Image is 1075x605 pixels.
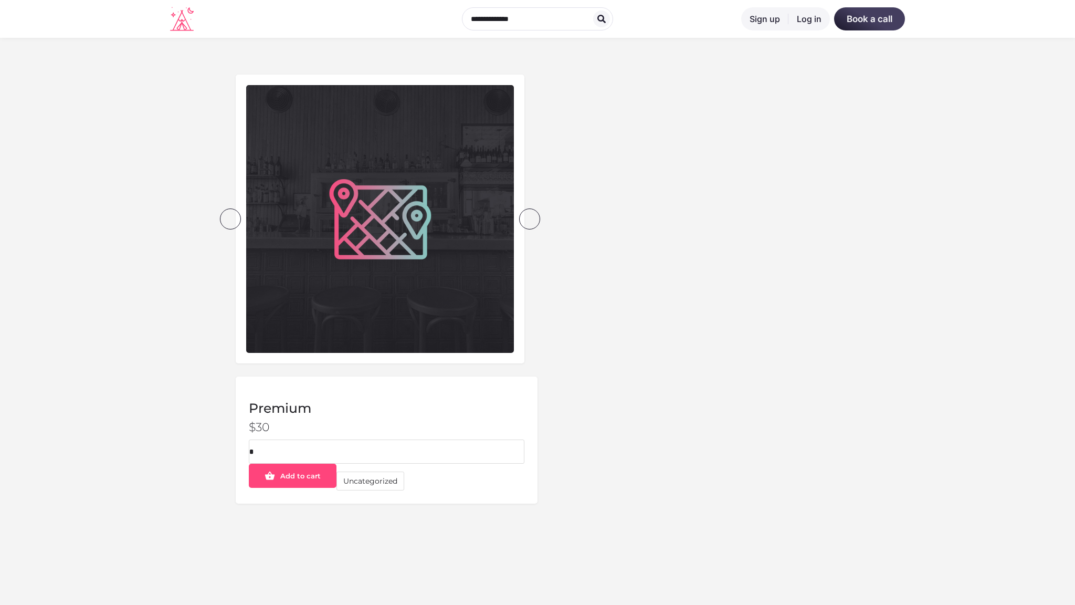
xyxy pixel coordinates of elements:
bdi: 30 [249,420,269,434]
a: Book a call [834,7,905,30]
span: Category: [336,472,524,491]
h1: Premium [249,400,524,416]
a: Uncategorized [336,472,404,491]
a: Log in [788,7,830,30]
div: next [519,208,540,230]
span: $ [249,420,256,434]
img: Untitled-2-3.jpg [246,85,514,353]
div: prev [220,208,241,230]
a: Sign up [741,7,788,30]
button: Add to cart [249,464,336,488]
